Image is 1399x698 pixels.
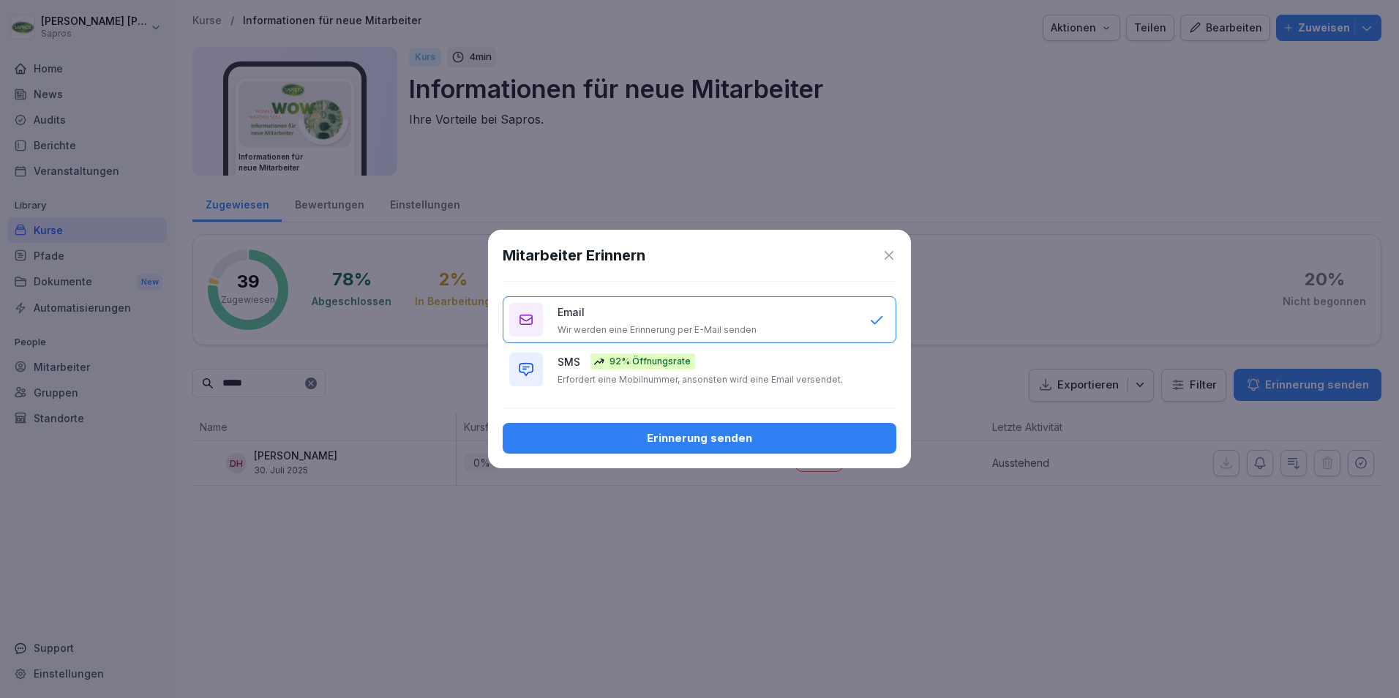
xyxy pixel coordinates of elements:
[558,304,585,320] p: Email
[558,324,757,336] p: Wir werden eine Erinnerung per E-Mail senden
[558,374,843,386] p: Erfordert eine Mobilnummer, ansonsten wird eine Email versendet.
[514,430,885,446] div: Erinnerung senden
[610,355,691,368] p: 92% Öffnungsrate
[503,423,896,454] button: Erinnerung senden
[503,244,645,266] h1: Mitarbeiter Erinnern
[558,354,580,369] p: SMS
